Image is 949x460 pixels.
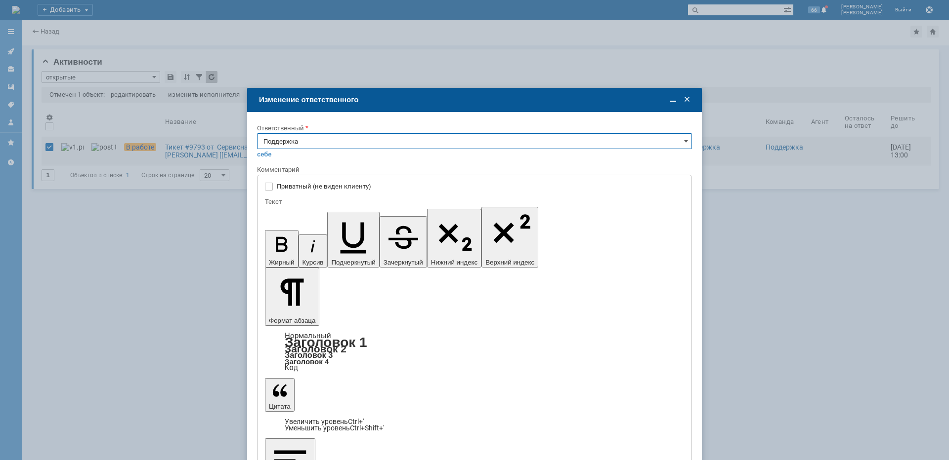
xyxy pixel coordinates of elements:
[285,418,364,425] a: Increase
[285,343,346,354] a: Заголовок 2
[269,403,291,410] span: Цитата
[481,207,538,268] button: Верхний индекс
[265,268,319,326] button: Формат абзаца
[265,333,684,371] div: Формат абзаца
[682,95,692,105] span: Закрыть
[285,350,333,359] a: Заголовок 3
[277,183,682,191] label: Приватный (не виден клиенту)
[302,259,324,266] span: Курсив
[265,230,299,268] button: Жирный
[259,95,692,104] div: Изменение ответственного
[285,331,331,340] a: Нормальный
[327,212,379,268] button: Подчеркнутый
[265,419,684,431] div: Цитата
[485,259,534,266] span: Верхний индекс
[265,198,682,205] div: Текст
[265,378,295,412] button: Цитата
[331,259,375,266] span: Подчеркнутый
[285,335,367,350] a: Заголовок 1
[299,234,328,268] button: Курсив
[285,424,384,432] a: Decrease
[257,165,692,175] div: Комментарий
[285,363,298,372] a: Код
[257,151,272,158] a: себе
[269,317,315,324] span: Формат абзаца
[269,259,295,266] span: Жирный
[348,418,364,425] span: Ctrl+'
[384,259,423,266] span: Зачеркнутый
[427,209,482,268] button: Нижний индекс
[431,259,478,266] span: Нижний индекс
[668,95,678,105] span: Свернуть (Ctrl + M)
[350,424,384,432] span: Ctrl+Shift+'
[380,216,427,268] button: Зачеркнутый
[257,125,690,131] div: Ответственный
[285,357,329,366] a: Заголовок 4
